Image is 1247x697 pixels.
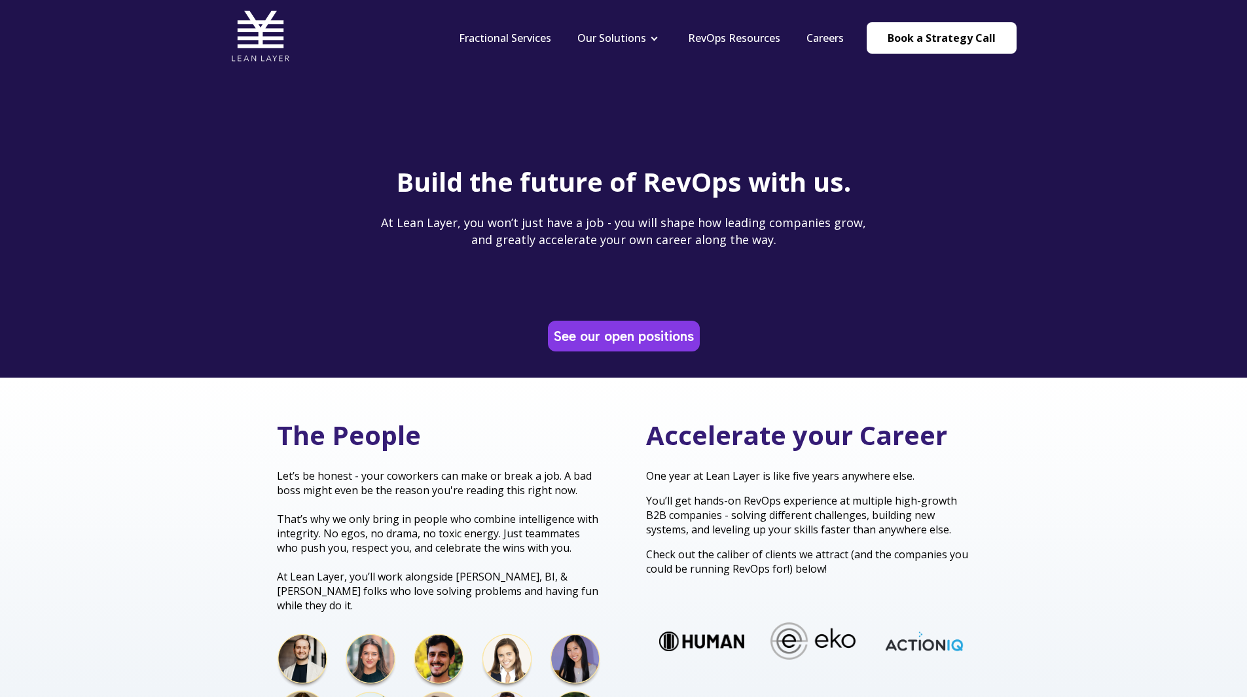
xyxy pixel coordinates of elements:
img: Human [625,632,710,651]
span: The People [277,417,421,453]
div: Navigation Menu [446,31,857,45]
img: OpenWeb [959,629,1044,653]
a: Fractional Services [459,31,551,45]
span: That’s why we only bring in people who combine intelligence with integrity. No egos, no drama, no... [277,512,598,555]
span: Let’s be honest - your coworkers can make or break a job. A bad boss might even be the reason you... [277,469,592,497]
img: Lean Layer Logo [231,7,290,65]
p: You’ll get hands-on RevOps experience at multiple high-growth B2B companies - solving different c... [646,493,971,537]
a: Careers [806,31,844,45]
a: Our Solutions [577,31,646,45]
span: Accelerate your Career [646,417,947,453]
span: Build the future of RevOps with us. [396,164,851,200]
img: Eko [736,622,822,660]
img: ActionIQ [848,630,933,652]
a: RevOps Resources [688,31,780,45]
p: One year at Lean Layer is like five years anywhere else. [646,469,971,483]
p: Check out the caliber of clients we attract (and the companies you could be running RevOps for!) ... [646,547,971,576]
span: At Lean Layer, you’ll work alongside [PERSON_NAME], BI, & [PERSON_NAME] folks who love solving pr... [277,569,598,613]
a: Book a Strategy Call [867,22,1017,54]
span: At Lean Layer, you won’t just have a job - you will shape how leading companies grow, and greatly... [381,215,866,247]
a: See our open positions [551,323,697,349]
